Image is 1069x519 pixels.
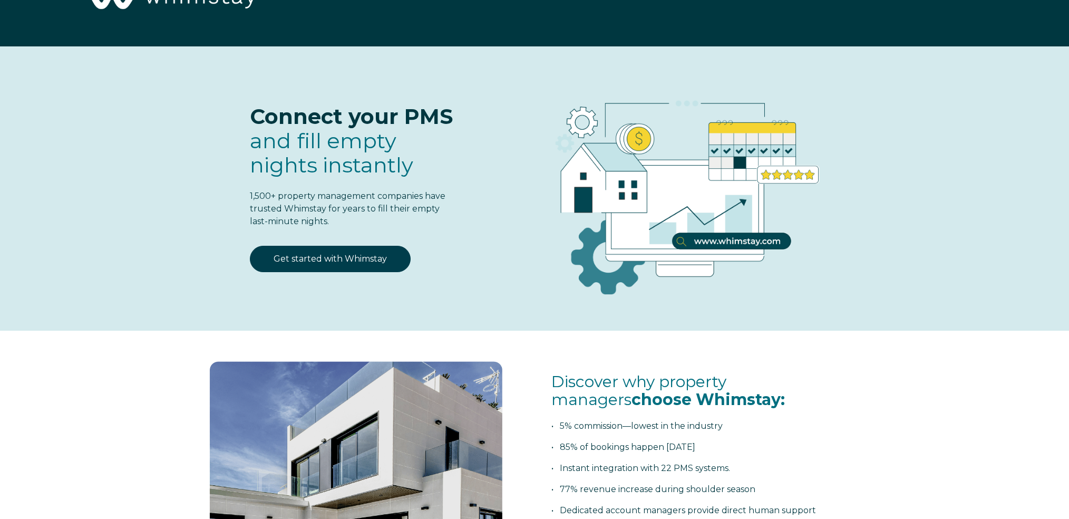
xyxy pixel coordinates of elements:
span: and [250,128,413,178]
span: Connect your PMS [250,103,453,129]
img: RBO Ilustrations-03 [495,68,867,311]
span: • 85% of bookings happen [DATE] [551,442,695,452]
span: choose Whimstay: [631,390,785,409]
span: • 77% revenue increase during shoulder season [551,484,755,494]
span: • Instant integration with 22 PMS systems. [551,463,730,473]
span: • Dedicated account managers provide direct human support [551,505,816,515]
a: Get started with Whimstay [250,246,411,272]
span: Discover why property managers [551,372,785,410]
span: • 5% commission—lowest in the industry [551,421,723,431]
span: fill empty nights instantly [250,128,413,178]
span: 1,500+ property management companies have trusted Whimstay for years to fill their empty last-min... [250,191,445,226]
